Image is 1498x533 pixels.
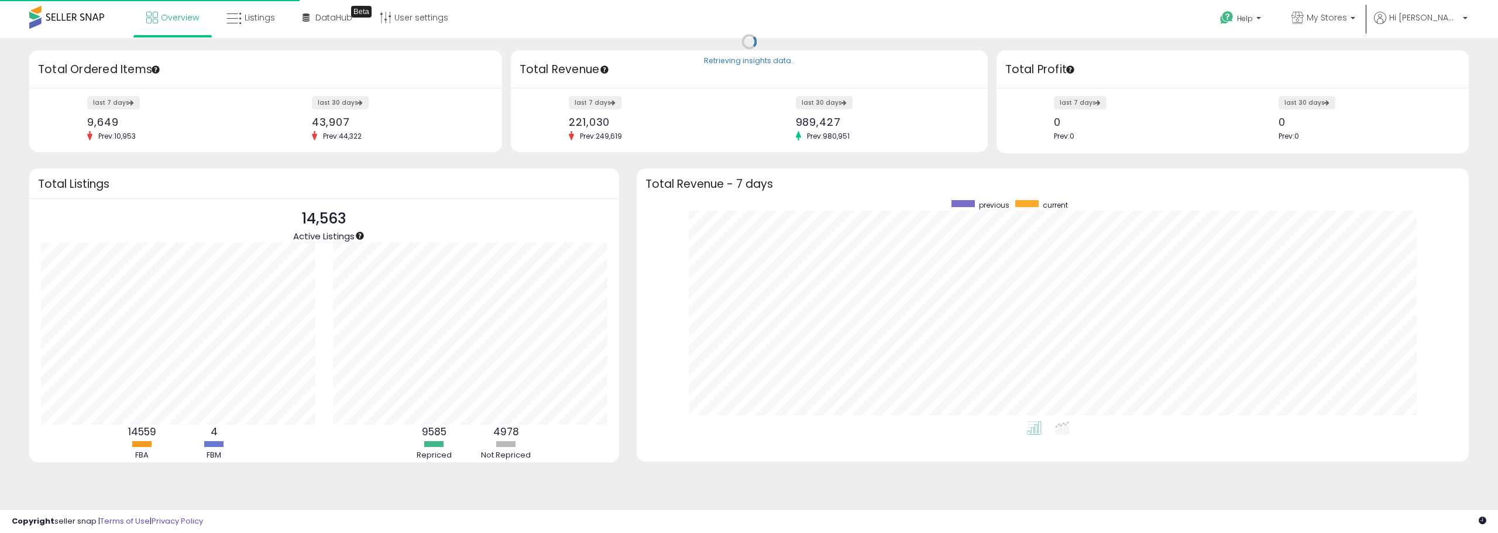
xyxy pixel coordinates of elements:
label: last 7 days [569,96,621,109]
div: Not Repriced [471,450,541,461]
span: Prev: 0 [1279,131,1299,141]
span: Help [1237,13,1253,23]
h3: Total Revenue [520,61,979,78]
h3: Total Listings [38,180,610,188]
b: 14559 [128,425,156,439]
div: 989,427 [796,116,967,128]
span: Prev: 10,953 [92,131,142,141]
div: FBM [179,450,249,461]
span: Prev: 980,951 [801,131,855,141]
h3: Total Revenue - 7 days [645,180,1461,188]
b: 4 [211,425,218,439]
div: 0 [1279,116,1448,128]
h3: Total Profit [1005,61,1461,78]
a: Privacy Policy [152,515,203,527]
span: DataHub [315,12,352,23]
b: 9585 [422,425,446,439]
div: 221,030 [569,116,740,128]
div: seller snap | | [12,516,203,527]
div: Tooltip anchor [599,64,610,75]
div: FBA [107,450,177,461]
h3: Total Ordered Items [38,61,493,78]
p: 14,563 [293,208,355,230]
label: last 30 days [796,96,853,109]
b: 4978 [493,425,519,439]
label: last 30 days [1279,96,1335,109]
i: Get Help [1219,11,1234,25]
a: Terms of Use [100,515,150,527]
span: Overview [161,12,199,23]
div: 43,907 [312,116,482,128]
span: Listings [245,12,275,23]
a: Hi [PERSON_NAME] [1374,12,1468,38]
div: Tooltip anchor [351,6,372,18]
label: last 30 days [312,96,369,109]
label: last 7 days [1054,96,1107,109]
a: Help [1211,2,1273,38]
div: Repriced [399,450,469,461]
span: current [1043,200,1068,210]
span: Prev: 44,322 [317,131,367,141]
label: last 7 days [87,96,140,109]
div: Tooltip anchor [355,231,365,241]
div: 0 [1054,116,1224,128]
div: Tooltip anchor [1065,64,1076,75]
span: previous [979,200,1009,210]
strong: Copyright [12,515,54,527]
span: My Stores [1307,12,1347,23]
span: Active Listings [293,230,355,242]
div: Retrieving insights data.. [704,56,795,67]
div: Tooltip anchor [150,64,161,75]
span: Prev: 0 [1054,131,1074,141]
div: 9,649 [87,116,257,128]
span: Hi [PERSON_NAME] [1389,12,1459,23]
span: Prev: 249,619 [574,131,628,141]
